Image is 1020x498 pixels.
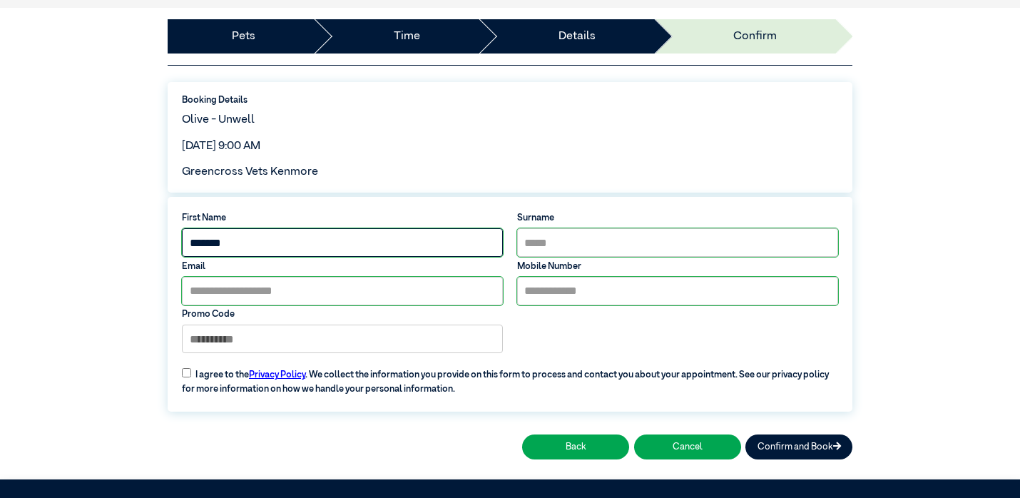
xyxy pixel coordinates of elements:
input: I agree to thePrivacy Policy. We collect the information you provide on this form to process and ... [182,368,191,377]
a: Privacy Policy [249,370,305,380]
label: Surname [517,211,838,225]
button: Cancel [634,435,741,459]
label: Promo Code [182,308,503,321]
span: Greencross Vets Kenmore [182,166,318,178]
a: Time [394,28,420,45]
span: [DATE] 9:00 AM [182,141,260,152]
label: First Name [182,211,503,225]
label: Booking Details [182,93,838,107]
button: Back [522,435,629,459]
span: Olive - Unwell [182,114,255,126]
a: Pets [232,28,255,45]
label: Mobile Number [517,260,838,273]
label: Email [182,260,503,273]
button: Confirm and Book [745,435,852,459]
a: Details [559,28,596,45]
label: I agree to the . We collect the information you provide on this form to process and contact you a... [175,360,845,396]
